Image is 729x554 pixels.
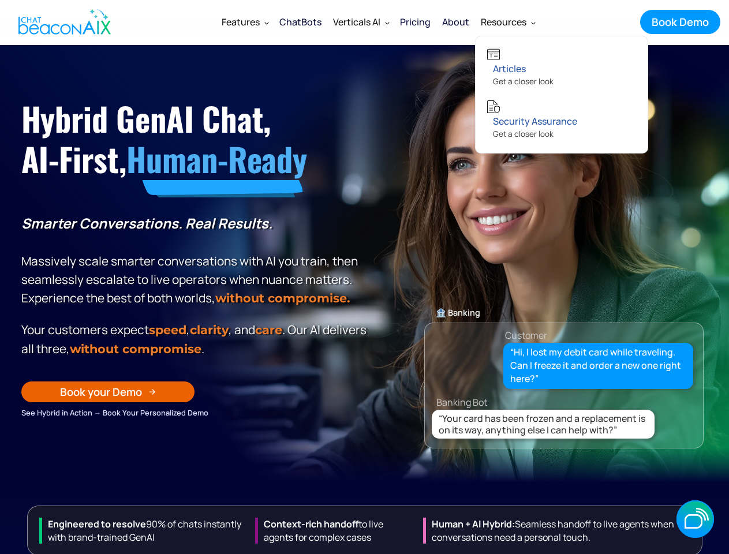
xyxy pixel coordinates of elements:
[255,323,282,337] span: care
[436,7,475,37] a: About
[652,14,709,29] div: Book Demo
[481,42,642,95] a: ArticlesGet a closer look
[9,2,117,42] a: home
[21,406,371,419] div: See Hybrid in Action → Book Your Personalized Demo
[425,305,703,321] div: 🏦 Banking
[274,7,327,37] a: ChatBots
[493,61,554,77] div: Articles
[475,8,540,36] div: Resources
[505,327,547,343] div: Customer
[48,518,146,530] strong: Engineered to resolve
[21,98,371,179] h1: Hybrid GenAI Chat, AI-First,
[216,8,274,36] div: Features
[39,518,246,544] div: 90% of chats instantly with brand-trained GenAI
[333,14,380,30] div: Verticals AI
[70,342,201,356] span: without compromise
[21,320,371,358] p: Your customers expect , , and . Our Al delivers all three, .
[149,323,186,337] strong: speed
[400,14,431,30] div: Pricing
[423,518,696,544] div: Seamless handoff to live agents when conversations need a personal touch.
[264,20,269,25] img: Dropdown
[394,7,436,37] a: Pricing
[264,518,358,530] strong: Context-rich handoff
[21,381,195,402] a: Book your Demo
[510,346,687,386] div: “Hi, I lost my debit card while traveling. Can I freeze it and order a new one right here?”
[21,214,371,308] p: Massively scale smarter conversations with AI you train, then seamlessly escalate to live operato...
[190,323,229,337] span: clarity
[640,10,720,34] a: Book Demo
[60,384,142,399] div: Book your Demo
[279,14,321,30] div: ChatBots
[493,77,554,89] div: Get a closer look
[149,388,156,395] img: Arrow
[385,20,390,25] img: Dropdown
[432,518,515,530] strong: Human + Al Hybrid:
[215,291,350,305] strong: without compromise.
[126,134,307,182] span: Human-Ready
[475,36,648,154] nav: Resources
[255,518,414,544] div: to live agents for complex cases
[493,113,577,129] div: Security Assurance
[481,14,526,30] div: Resources
[222,14,260,30] div: Features
[493,129,577,141] div: Get a closer look
[442,14,469,30] div: About
[21,214,272,233] strong: Smarter Conversations. Real Results.
[481,95,642,147] a: Security AssuranceGet a closer look
[531,20,536,25] img: Dropdown
[327,8,394,36] div: Verticals AI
